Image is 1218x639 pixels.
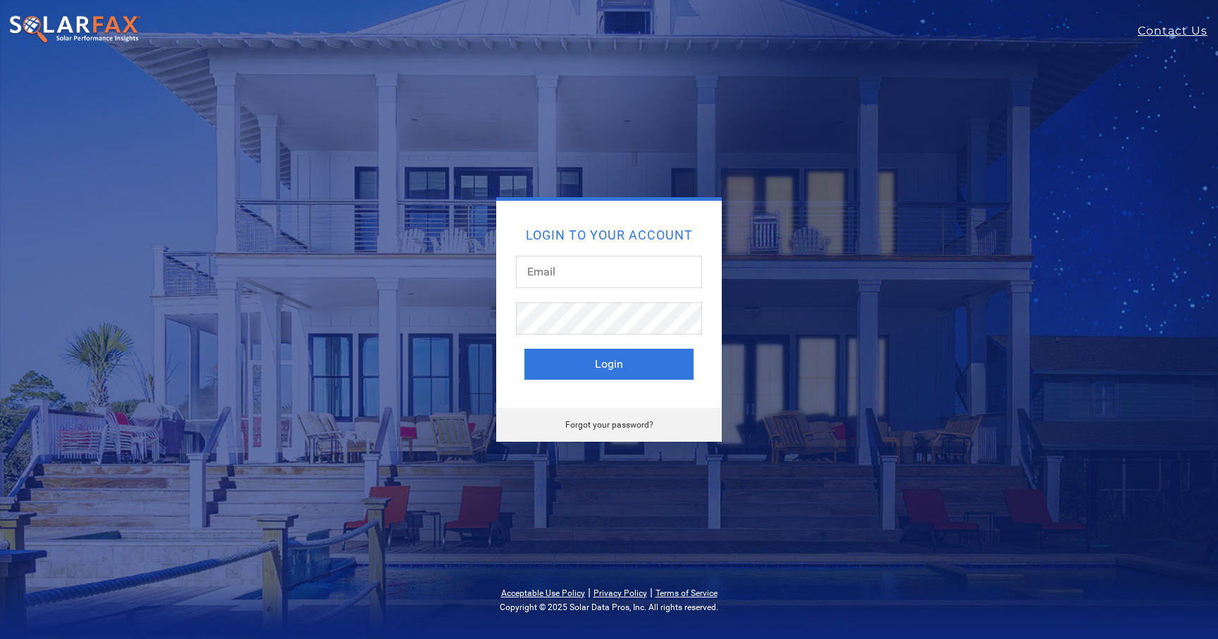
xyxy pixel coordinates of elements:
a: Terms of Service [656,588,718,598]
a: Contact Us [1138,23,1218,39]
span: | [650,585,653,599]
a: Privacy Policy [593,588,647,598]
button: Login [524,349,694,380]
a: Acceptable Use Policy [501,588,585,598]
h2: Login to your account [524,229,694,242]
span: | [588,585,591,599]
input: Email [516,256,702,288]
a: Forgot your password? [565,420,653,430]
img: SolarFax [8,15,141,44]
